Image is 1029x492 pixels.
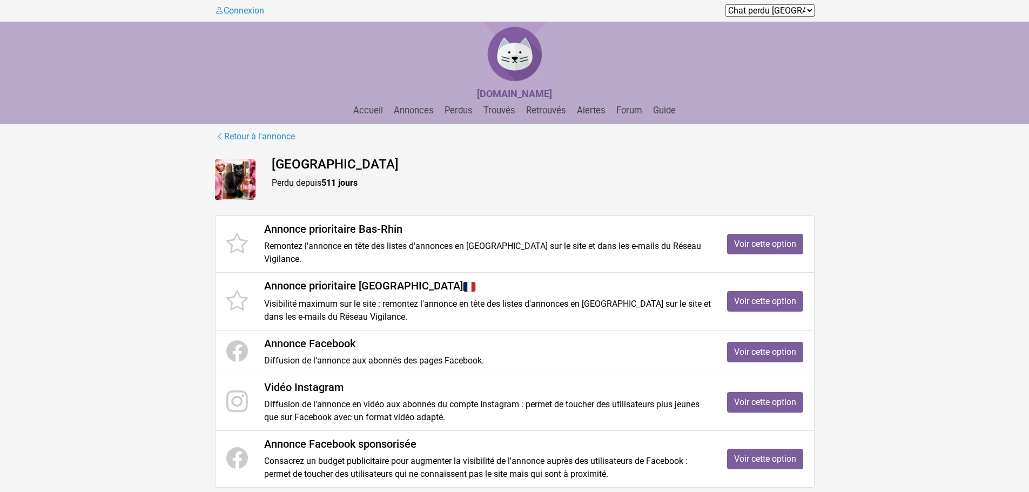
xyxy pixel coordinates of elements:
[727,291,803,312] a: Voir cette option
[477,89,552,99] a: [DOMAIN_NAME]
[264,381,711,394] h4: Vidéo Instagram
[573,105,610,116] a: Alertes
[264,398,711,424] p: Diffusion de l'annonce en vidéo aux abonnés du compte Instagram : permet de toucher des utilisate...
[264,298,711,323] p: Visibilité maximum sur le site : remontez l'annonce en tête des listes d'annonces en [GEOGRAPHIC_...
[612,105,647,116] a: Forum
[479,105,520,116] a: Trouvés
[321,178,358,188] strong: 511 jours
[264,437,711,450] h4: Annonce Facebook sponsorisée
[215,130,295,144] a: Retour à l'annonce
[477,88,552,99] strong: [DOMAIN_NAME]
[264,337,711,350] h4: Annonce Facebook
[440,105,477,116] a: Perdus
[264,240,711,266] p: Remontez l'annonce en tête des listes d'annonces en [GEOGRAPHIC_DATA] sur le site et dans les e-m...
[264,455,711,481] p: Consacrez un budget publicitaire pour augmenter la visibilité de l'annonce auprès des utilisateur...
[264,354,711,367] p: Diffusion de l'annonce aux abonnés des pages Facebook.
[389,105,438,116] a: Annonces
[264,279,711,293] h4: Annonce prioritaire [GEOGRAPHIC_DATA]
[272,157,815,172] h4: [GEOGRAPHIC_DATA]
[649,105,680,116] a: Guide
[272,177,815,190] p: Perdu depuis
[264,223,711,235] h4: Annonce prioritaire Bas-Rhin
[522,105,570,116] a: Retrouvés
[727,449,803,469] a: Voir cette option
[463,280,476,293] img: France
[482,22,547,86] img: Chat Perdu France
[349,105,387,116] a: Accueil
[727,342,803,362] a: Voir cette option
[215,5,264,16] a: Connexion
[727,392,803,413] a: Voir cette option
[727,234,803,254] a: Voir cette option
